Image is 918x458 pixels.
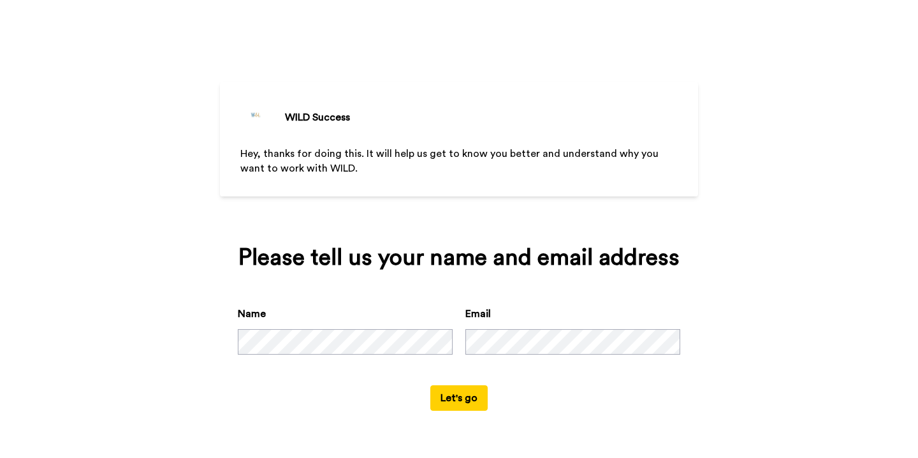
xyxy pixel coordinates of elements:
[465,306,491,321] label: Email
[240,149,661,174] span: Hey, thanks for doing this. It will help us get to know you better and understand why you want to...
[430,385,488,411] button: Let's go
[238,306,266,321] label: Name
[238,245,680,270] div: Please tell us your name and email address
[285,110,350,125] div: WILD Success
